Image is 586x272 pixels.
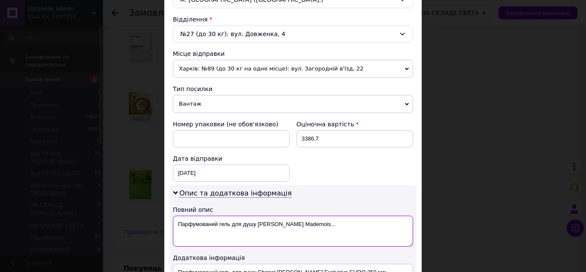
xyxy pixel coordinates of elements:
div: Відділення [173,15,413,24]
span: Вантаж [173,95,413,113]
span: Місце відправки [173,50,225,57]
textarea: Парфумований гель для душу [PERSON_NAME] Mademois... [173,216,413,247]
div: Оціночна вартість [296,120,413,128]
span: Опис та додаткова інформація [179,189,292,198]
div: Номер упаковки (не обов'язково) [173,120,290,128]
div: Додаткова інформація [173,254,413,262]
span: Харків: №89 (до 30 кг на одне місце): вул. Загородній в'їзд, 22 [173,60,413,78]
div: Дата відправки [173,154,290,163]
div: Повний опис [173,205,413,214]
span: Тип посилки [173,86,212,92]
div: №27 (до 30 кг): вул. Довженка, 4 [173,25,413,43]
